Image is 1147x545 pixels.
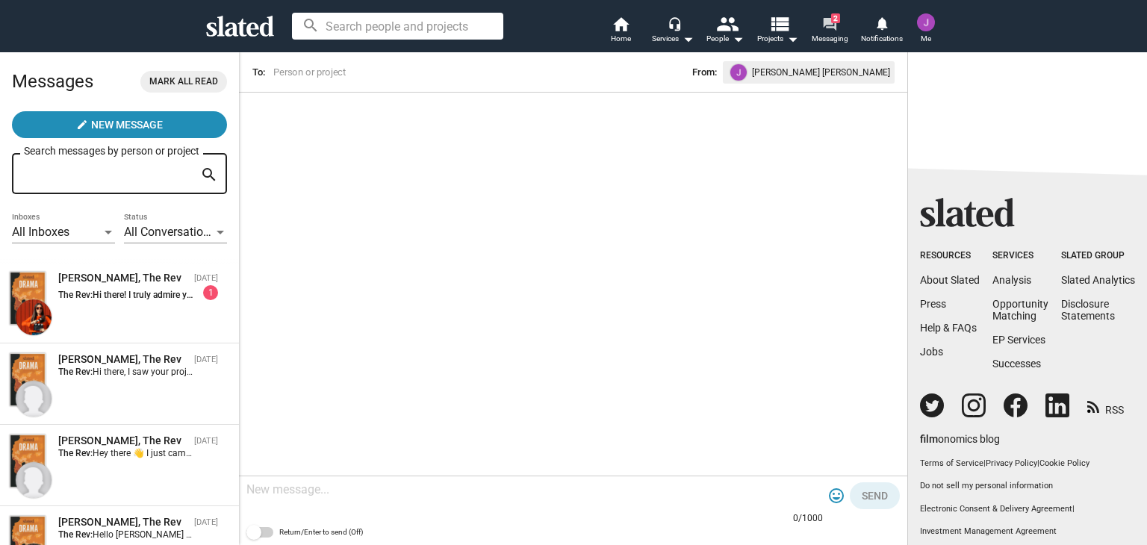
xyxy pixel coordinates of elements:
[12,225,69,239] span: All Inboxes
[16,381,52,417] img: Anna Williams
[751,15,803,48] button: Projects
[194,355,218,364] time: [DATE]
[908,10,944,49] button: Jeffrey Michael RoseMe
[803,15,856,48] a: 2Messaging
[58,448,93,458] strong: The Rev:
[149,74,218,90] span: Mark all read
[58,529,93,540] strong: The Rev:
[93,367,977,377] span: Hi there, I saw your project and thought you might find this helpful — a Fiverr expert who’s been...
[1061,298,1115,322] a: DisclosureStatements
[16,299,52,335] img: Lovelyn Rose
[252,66,265,78] span: To:
[917,13,935,31] img: Jeffrey Michael Rose
[194,273,218,283] time: [DATE]
[827,487,845,505] mat-icon: tag_faces
[58,515,188,529] div: Cody Cowell, The Rev
[793,513,823,525] mat-hint: 0/1000
[822,16,836,31] mat-icon: forum
[279,523,363,541] span: Return/Enter to send (Off)
[12,111,227,138] button: New Message
[58,271,188,285] div: Lovelyn Rose, The Rev
[992,274,1031,286] a: Analysis
[203,285,218,300] div: 1
[992,250,1048,262] div: Services
[920,274,980,286] a: About Slated
[783,30,801,48] mat-icon: arrow_drop_down
[10,272,46,325] img: The Rev
[757,30,798,48] span: Projects
[612,15,630,33] mat-icon: home
[194,436,218,446] time: [DATE]
[874,16,889,30] mat-icon: notifications
[812,30,848,48] span: Messaging
[768,13,790,34] mat-icon: view_list
[729,30,747,48] mat-icon: arrow_drop_down
[1061,250,1135,262] div: Slated Group
[679,30,697,48] mat-icon: arrow_drop_down
[652,30,694,48] div: Services
[1087,394,1124,417] a: RSS
[611,30,631,48] span: Home
[271,65,518,80] input: Person or project
[831,13,840,23] span: 2
[920,526,1135,538] a: Investment Management Agreement
[140,71,227,93] button: Mark all read
[16,462,52,498] img: Susan Mitchell
[992,334,1045,346] a: EP Services
[920,481,1135,492] button: Do not sell my personal information
[1039,458,1090,468] a: Cookie Policy
[1037,458,1039,468] span: |
[58,290,93,300] strong: The Rev:
[647,15,699,48] button: Services
[920,250,980,262] div: Resources
[699,15,751,48] button: People
[986,458,1037,468] a: Privacy Policy
[58,434,188,448] div: Susan Mitchell, The Rev
[920,346,943,358] a: Jobs
[594,15,647,48] a: Home
[920,298,946,310] a: Press
[850,482,900,509] button: Send
[856,15,908,48] a: Notifications
[920,458,983,468] a: Terms of Service
[58,352,188,367] div: Anna Williams, The Rev
[992,358,1041,370] a: Successes
[12,63,93,99] h2: Messages
[983,458,986,468] span: |
[921,30,931,48] span: Me
[91,111,163,138] span: New Message
[194,517,218,527] time: [DATE]
[920,322,977,334] a: Help & FAQs
[10,435,46,488] img: The Rev
[992,298,1048,322] a: OpportunityMatching
[730,64,747,81] img: undefined
[1072,504,1075,514] span: |
[692,64,717,81] span: From:
[292,13,503,40] input: Search people and projects
[76,119,88,131] mat-icon: create
[920,420,1000,446] a: filmonomics blog
[920,504,1072,514] a: Electronic Consent & Delivery Agreement
[716,13,738,34] mat-icon: people
[58,367,93,377] strong: The Rev:
[861,30,903,48] span: Notifications
[1061,274,1135,286] a: Slated Analytics
[668,16,681,30] mat-icon: headset_mic
[706,30,744,48] div: People
[920,433,938,445] span: film
[752,64,890,81] span: [PERSON_NAME] [PERSON_NAME]
[200,163,218,187] mat-icon: search
[10,353,46,406] img: The Rev
[862,482,888,509] span: Send
[124,225,216,239] span: All Conversations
